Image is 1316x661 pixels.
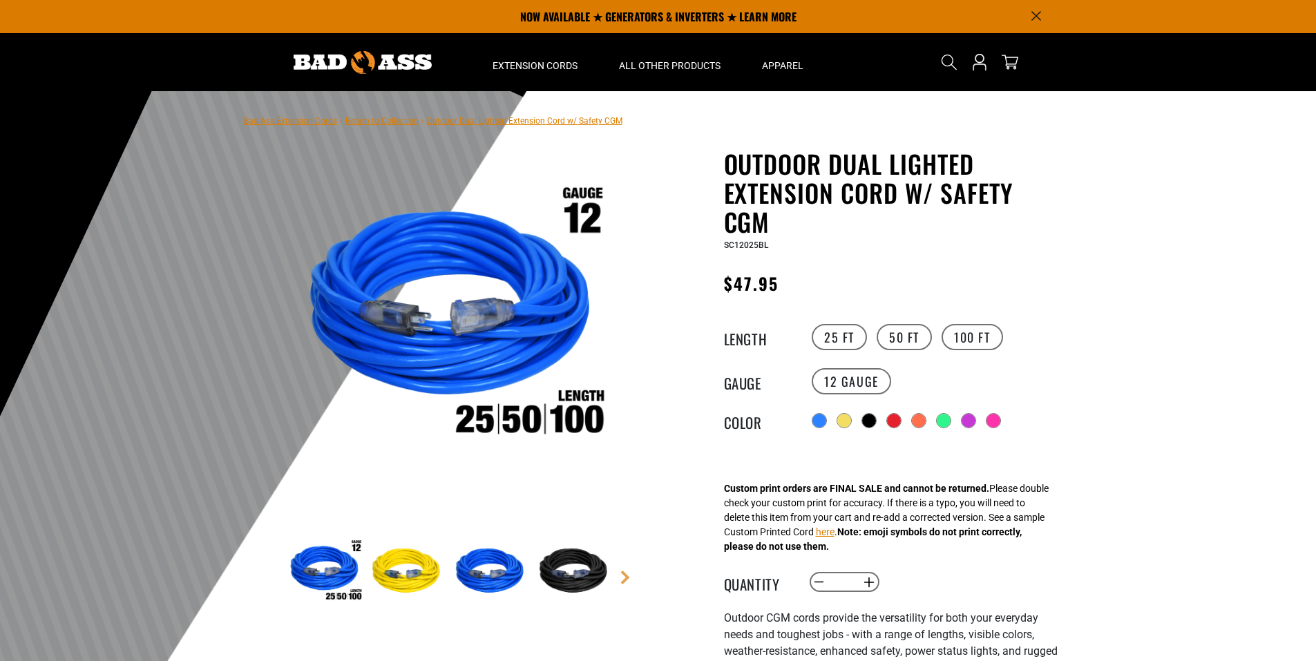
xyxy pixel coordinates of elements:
img: Bad Ass Extension Cords [294,51,432,74]
span: SC12025BL [724,240,768,250]
strong: Note: emoji symbols do not print correctly, please do not use them. [724,526,1022,552]
summary: All Other Products [598,33,741,91]
label: 100 FT [942,324,1003,350]
summary: Search [938,51,960,73]
legend: Color [724,412,793,430]
span: All Other Products [619,59,721,72]
span: › [421,116,424,126]
label: Quantity [724,573,793,591]
legend: Gauge [724,372,793,390]
a: Return to Collection [345,116,419,126]
a: Next [618,571,632,584]
span: $47.95 [724,271,779,296]
span: › [340,116,343,126]
legend: Length [724,328,793,346]
img: Black [535,532,616,612]
span: Apparel [762,59,803,72]
strong: Custom print orders are FINAL SALE and cannot be returned. [724,483,989,494]
label: 50 FT [877,324,932,350]
label: 12 Gauge [812,368,891,394]
summary: Extension Cords [472,33,598,91]
button: here [816,525,835,539]
span: Extension Cords [493,59,578,72]
img: Yellow [368,532,448,612]
a: Bad Ass Extension Cords [244,116,337,126]
h1: Outdoor Dual Lighted Extension Cord w/ Safety CGM [724,149,1062,236]
img: Blue [452,532,532,612]
nav: breadcrumbs [244,112,622,128]
div: Please double check your custom print for accuracy. If there is a typo, you will need to delete t... [724,481,1049,554]
label: 25 FT [812,324,867,350]
span: Outdoor Dual Lighted Extension Cord w/ Safety CGM [427,116,622,126]
summary: Apparel [741,33,824,91]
